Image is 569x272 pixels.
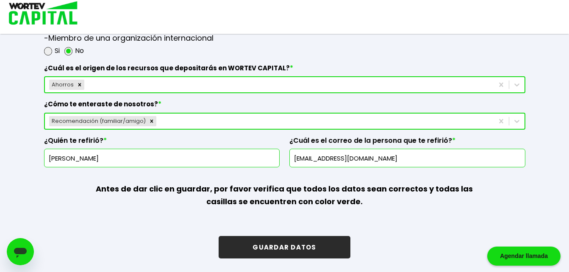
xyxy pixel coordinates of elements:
[7,238,34,265] iframe: Button to launch messaging window
[147,116,156,126] div: Remove Recomendación (familiar/amigo)
[219,236,350,258] button: GUARDAR DATOS
[48,149,276,167] input: Nombre
[44,100,525,113] label: ¿Cómo te enteraste de nosotros?
[75,44,84,57] label: No
[487,247,561,266] div: Agendar llamada
[49,80,75,90] div: Ahorros
[75,80,84,90] div: Remove Ahorros
[44,136,280,149] label: ¿Quién te refirió?
[49,116,147,126] div: Recomendación (familiar/amigo)
[96,183,473,207] b: Antes de dar clic en guardar, por favor verifica que todos los datos sean correctos y todas las c...
[293,149,522,167] input: inversionista@gmail.com
[289,136,525,149] label: ¿Cuál es el correo de la persona que te refirió?
[44,64,525,77] label: ¿Cuál es el origen de los recursos que depositarás en WORTEV CAPITAL?
[55,44,60,57] label: Si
